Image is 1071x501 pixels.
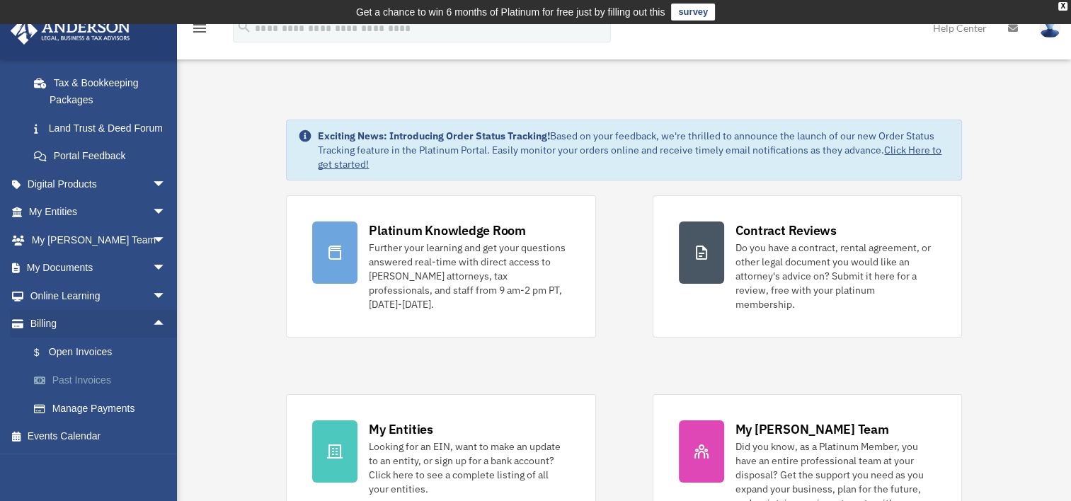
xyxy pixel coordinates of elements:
[20,367,188,395] a: Past Invoices
[10,170,188,198] a: Digital Productsarrow_drop_down
[152,198,181,227] span: arrow_drop_down
[318,129,949,171] div: Based on your feedback, we're thrilled to announce the launch of our new Order Status Tracking fe...
[20,338,188,367] a: $Open Invoices
[20,69,188,114] a: Tax & Bookkeeping Packages
[236,19,252,35] i: search
[191,20,208,37] i: menu
[152,282,181,311] span: arrow_drop_down
[369,221,526,239] div: Platinum Knowledge Room
[6,17,134,45] img: Anderson Advisors Platinum Portal
[10,226,188,254] a: My [PERSON_NAME] Teamarrow_drop_down
[20,114,188,142] a: Land Trust & Deed Forum
[1039,18,1060,38] img: User Pic
[653,195,962,338] a: Contract Reviews Do you have a contract, rental agreement, or other legal document you would like...
[735,221,837,239] div: Contract Reviews
[286,195,595,338] a: Platinum Knowledge Room Further your learning and get your questions answered real-time with dire...
[10,422,188,451] a: Events Calendar
[152,254,181,283] span: arrow_drop_down
[10,310,188,338] a: Billingarrow_drop_up
[10,198,188,226] a: My Entitiesarrow_drop_down
[671,4,715,21] a: survey
[369,420,433,438] div: My Entities
[10,282,188,310] a: Online Learningarrow_drop_down
[369,241,569,311] div: Further your learning and get your questions answered real-time with direct access to [PERSON_NAM...
[1058,2,1067,11] div: close
[735,241,936,311] div: Do you have a contract, rental agreement, or other legal document you would like an attorney's ad...
[369,439,569,496] div: Looking for an EIN, want to make an update to an entity, or sign up for a bank account? Click her...
[356,4,665,21] div: Get a chance to win 6 months of Platinum for free just by filling out this
[152,170,181,199] span: arrow_drop_down
[191,25,208,37] a: menu
[10,254,188,282] a: My Documentsarrow_drop_down
[735,420,889,438] div: My [PERSON_NAME] Team
[20,142,188,171] a: Portal Feedback
[318,144,941,171] a: Click Here to get started!
[152,310,181,339] span: arrow_drop_up
[42,344,49,362] span: $
[318,129,550,142] strong: Exciting News: Introducing Order Status Tracking!
[20,394,188,422] a: Manage Payments
[152,226,181,255] span: arrow_drop_down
